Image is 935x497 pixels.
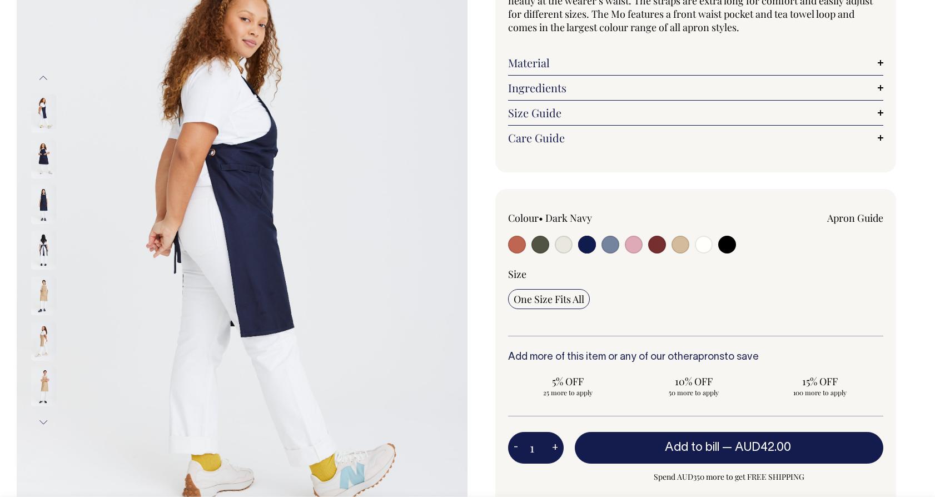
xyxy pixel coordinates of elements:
[766,375,874,388] span: 15% OFF
[31,322,56,361] img: khaki
[508,352,883,363] h6: Add more of this item or any of our other to save
[31,140,56,178] img: dark-navy
[539,211,543,225] span: •
[575,432,883,463] button: Add to bill —AUD42.00
[31,231,56,270] img: dark-navy
[760,371,880,400] input: 15% OFF 100 more to apply
[508,56,883,69] a: Material
[35,410,52,435] button: Next
[31,94,56,133] img: dark-navy
[640,375,748,388] span: 10% OFF
[693,352,724,362] a: aprons
[545,211,592,225] label: Dark Navy
[514,375,622,388] span: 5% OFF
[766,388,874,397] span: 100 more to apply
[508,131,883,145] a: Care Guide
[508,437,524,459] button: -
[640,388,748,397] span: 50 more to apply
[827,211,883,225] a: Apron Guide
[508,106,883,120] a: Size Guide
[508,267,883,281] div: Size
[31,367,56,406] img: khaki
[634,371,754,400] input: 10% OFF 50 more to apply
[546,437,564,459] button: +
[508,211,658,225] div: Colour
[514,292,584,306] span: One Size Fits All
[575,470,883,484] span: Spend AUD350 more to get FREE SHIPPING
[722,442,794,453] span: —
[665,442,719,453] span: Add to bill
[508,371,628,400] input: 5% OFF 25 more to apply
[35,66,52,91] button: Previous
[508,81,883,95] a: Ingredients
[31,276,56,315] img: khaki
[508,289,590,309] input: One Size Fits All
[735,442,791,453] span: AUD42.00
[31,185,56,224] img: dark-navy
[514,388,622,397] span: 25 more to apply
